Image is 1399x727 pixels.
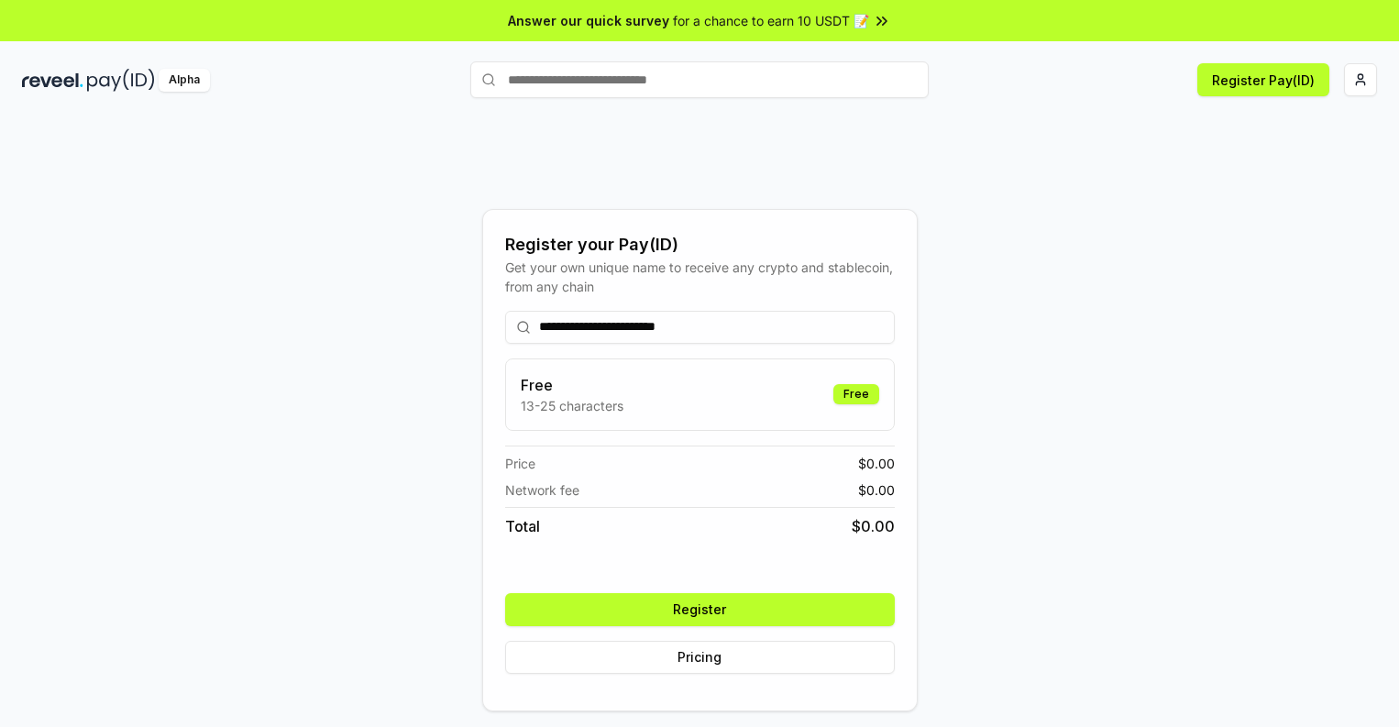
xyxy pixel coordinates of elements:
[505,480,579,500] span: Network fee
[505,515,540,537] span: Total
[508,11,669,30] span: Answer our quick survey
[505,454,535,473] span: Price
[852,515,895,537] span: $ 0.00
[858,480,895,500] span: $ 0.00
[87,69,155,92] img: pay_id
[505,232,895,258] div: Register your Pay(ID)
[858,454,895,473] span: $ 0.00
[1197,63,1329,96] button: Register Pay(ID)
[505,593,895,626] button: Register
[521,374,623,396] h3: Free
[833,384,879,404] div: Free
[521,396,623,415] p: 13-25 characters
[505,641,895,674] button: Pricing
[159,69,210,92] div: Alpha
[22,69,83,92] img: reveel_dark
[673,11,869,30] span: for a chance to earn 10 USDT 📝
[505,258,895,296] div: Get your own unique name to receive any crypto and stablecoin, from any chain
